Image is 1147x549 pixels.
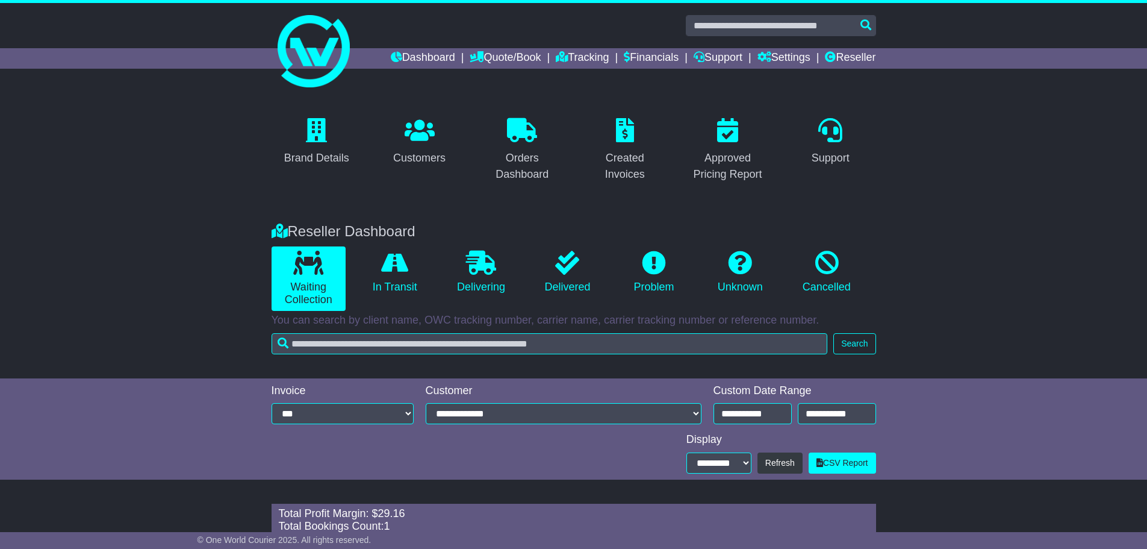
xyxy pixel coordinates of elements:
a: Reseller [825,48,875,69]
a: Tracking [556,48,609,69]
button: Search [833,333,875,354]
span: © One World Courier 2025. All rights reserved. [197,535,371,545]
a: Approved Pricing Report [682,114,773,187]
a: Problem [617,246,691,298]
div: Invoice [272,384,414,398]
div: Reseller Dashboard [266,223,882,240]
a: In Transit [358,246,432,298]
button: Refresh [757,453,803,474]
div: Approved Pricing Report [690,150,765,183]
a: Waiting Collection [272,246,346,311]
div: Display [686,433,876,447]
a: Unknown [703,246,777,298]
a: Customers [385,114,453,171]
a: Cancelled [789,246,863,298]
div: Custom Date Range [713,384,876,398]
div: Total Bookings Count: [279,520,869,533]
p: You can search by client name, OWC tracking number, carrier name, carrier tracking number or refe... [272,314,876,327]
div: Customer [426,384,701,398]
a: Brand Details [276,114,357,171]
a: Settings [757,48,810,69]
div: Support [812,150,850,166]
a: Delivering [444,246,518,298]
a: Support [804,114,857,171]
a: Support [694,48,742,69]
div: Total Profit Margin: $ [279,507,869,521]
a: Created Invoices [580,114,671,187]
a: Financials [624,48,679,69]
div: Created Invoices [588,150,663,183]
a: Delivered [530,246,605,298]
div: Orders Dashboard [485,150,560,183]
div: Brand Details [284,150,349,166]
a: Quote/Book [470,48,541,69]
span: 1 [384,520,390,532]
a: CSV Report [809,453,876,474]
a: Orders Dashboard [477,114,568,187]
div: Customers [393,150,446,166]
span: 29.16 [378,507,405,519]
a: Dashboard [391,48,455,69]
